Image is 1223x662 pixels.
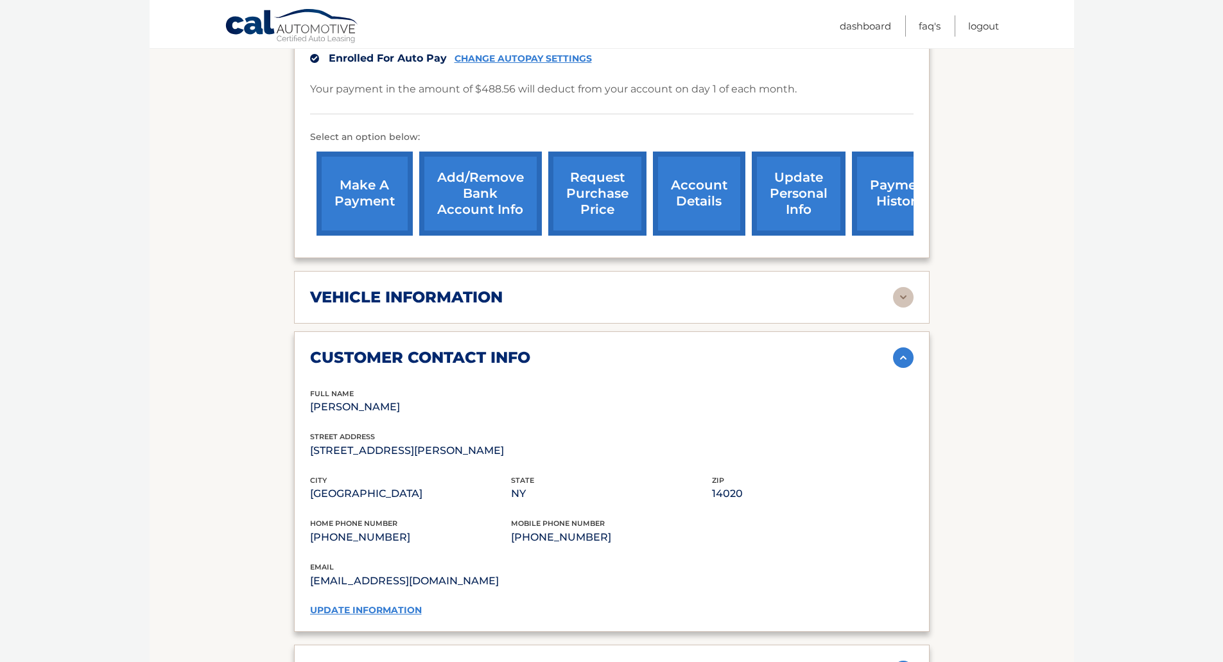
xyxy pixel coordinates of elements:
[712,476,724,485] span: zip
[455,53,592,64] a: CHANGE AUTOPAY SETTINGS
[310,485,511,503] p: [GEOGRAPHIC_DATA]
[310,389,354,398] span: full name
[329,52,447,64] span: Enrolled For Auto Pay
[310,476,327,485] span: city
[310,80,797,98] p: Your payment in the amount of $488.56 will deduct from your account on day 1 of each month.
[310,398,511,416] p: [PERSON_NAME]
[310,572,612,590] p: [EMAIL_ADDRESS][DOMAIN_NAME]
[653,152,745,236] a: account details
[752,152,846,236] a: update personal info
[511,519,605,528] span: mobile phone number
[310,288,503,307] h2: vehicle information
[968,15,999,37] a: Logout
[852,152,948,236] a: payment history
[511,476,534,485] span: state
[511,485,712,503] p: NY
[919,15,941,37] a: FAQ's
[310,442,511,460] p: [STREET_ADDRESS][PERSON_NAME]
[310,519,397,528] span: home phone number
[548,152,646,236] a: request purchase price
[419,152,542,236] a: Add/Remove bank account info
[310,130,914,145] p: Select an option below:
[310,54,319,63] img: check.svg
[310,348,530,367] h2: customer contact info
[310,432,375,441] span: street address
[310,528,511,546] p: [PHONE_NUMBER]
[511,528,712,546] p: [PHONE_NUMBER]
[893,287,914,308] img: accordion-rest.svg
[310,562,334,571] span: email
[712,485,913,503] p: 14020
[317,152,413,236] a: make a payment
[893,347,914,368] img: accordion-active.svg
[225,8,360,46] a: Cal Automotive
[310,604,422,616] a: update information
[840,15,891,37] a: Dashboard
